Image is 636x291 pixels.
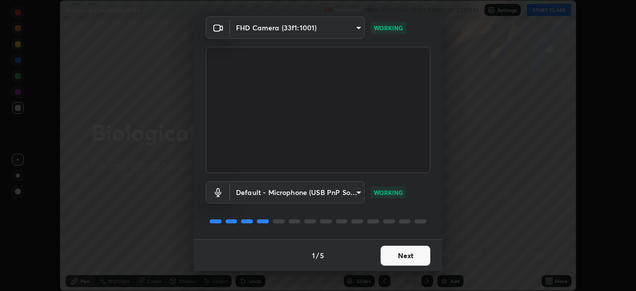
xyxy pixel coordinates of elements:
div: FHD Camera (33f1:1001) [230,181,365,203]
h4: 1 [312,250,315,261]
div: FHD Camera (33f1:1001) [230,16,365,39]
button: Next [381,246,430,266]
h4: 5 [320,250,324,261]
h4: / [316,250,319,261]
p: WORKING [374,188,403,197]
p: WORKING [374,23,403,32]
